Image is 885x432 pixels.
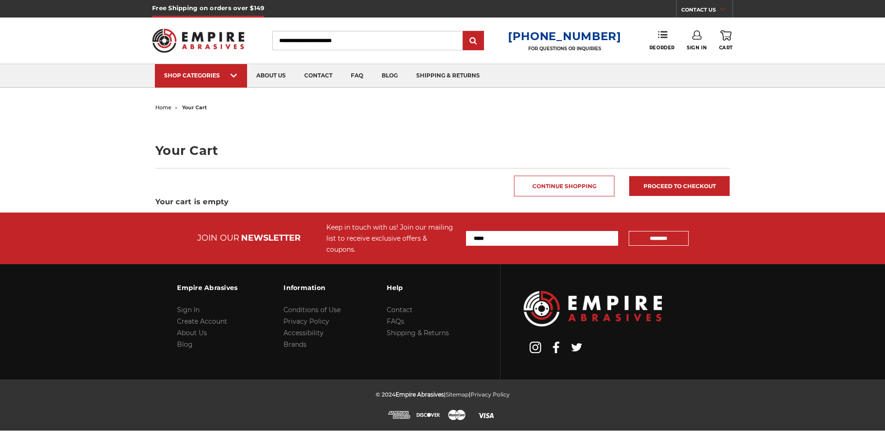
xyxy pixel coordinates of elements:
[446,391,469,398] a: Sitemap
[649,30,675,50] a: Reorder
[155,144,730,157] h1: Your Cart
[177,317,227,325] a: Create Account
[177,306,200,314] a: Sign In
[283,317,329,325] a: Privacy Policy
[387,317,404,325] a: FAQs
[326,222,457,255] div: Keep in touch with us! Join our mailing list to receive exclusive offers & coupons.
[508,46,621,52] p: FOR QUESTIONS OR INQUIRIES
[719,45,733,51] span: Cart
[197,233,239,243] span: JOIN OUR
[164,72,238,79] div: SHOP CATEGORIES
[508,30,621,43] a: [PHONE_NUMBER]
[407,64,489,88] a: shipping & returns
[524,291,662,326] img: Empire Abrasives Logo Image
[719,30,733,51] a: Cart
[681,5,732,18] a: CONTACT US
[395,391,444,398] span: Empire Abrasives
[283,278,341,297] h3: Information
[182,104,207,111] span: your cart
[155,196,730,207] h3: Your cart is empty
[387,329,449,337] a: Shipping & Returns
[247,64,295,88] a: about us
[283,340,307,349] a: Brands
[464,32,483,50] input: Submit
[372,64,407,88] a: blog
[387,278,449,297] h3: Help
[177,340,193,349] a: Blog
[177,329,207,337] a: About Us
[629,176,730,196] a: Proceed to checkout
[155,104,171,111] a: home
[471,391,510,398] a: Privacy Policy
[283,329,324,337] a: Accessibility
[376,389,510,400] p: © 2024 | |
[514,176,614,196] a: Continue Shopping
[649,45,675,51] span: Reorder
[295,64,342,88] a: contact
[342,64,372,88] a: faq
[177,278,237,297] h3: Empire Abrasives
[387,306,413,314] a: Contact
[283,306,341,314] a: Conditions of Use
[152,23,244,59] img: Empire Abrasives
[241,233,301,243] span: NEWSLETTER
[687,45,707,51] span: Sign In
